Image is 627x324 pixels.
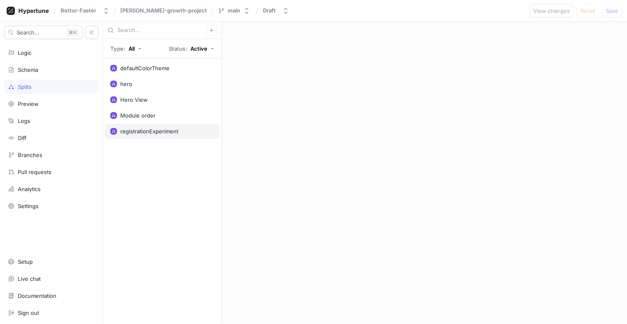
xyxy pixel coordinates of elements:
div: Settings [18,203,39,209]
div: hero [120,81,132,87]
div: Live chat [18,275,41,282]
a: Documentation [4,289,98,303]
div: Setup [18,258,33,265]
div: main [228,7,240,14]
div: Bettor-Faster [61,7,96,14]
div: K [66,28,79,37]
span: [PERSON_NAME]-growth-project [120,7,207,13]
div: Module order [120,112,156,119]
span: Reset [581,8,595,13]
button: Draft [260,4,292,17]
button: Search...K [4,26,83,39]
button: Status: Active [166,42,217,55]
div: Pull requests [18,169,51,175]
div: Preview [18,101,39,107]
button: View changes [530,4,574,17]
span: Search... [17,30,39,35]
div: defaultColorTheme [120,65,170,71]
button: Reset [577,4,599,17]
div: Splits [18,83,32,90]
button: Type: All [107,42,144,55]
button: main [214,4,253,17]
div: Logs [18,118,30,124]
button: Save [602,4,622,17]
div: Analytics [18,186,41,192]
button: Bettor-Faster [57,4,113,17]
div: registrationExperiment [120,128,178,135]
div: Active [190,46,207,52]
p: Status: [169,46,187,52]
div: Hero View [120,96,148,103]
div: Diff [18,135,27,141]
div: Sign out [18,309,39,316]
div: Logic [18,49,32,56]
input: Search... [117,26,206,34]
div: Branches [18,152,42,158]
div: Draft [263,7,276,14]
p: Type: [110,46,125,52]
div: Schema [18,66,38,73]
span: View changes [533,8,570,13]
div: All [129,46,135,52]
div: Documentation [18,292,56,299]
span: Save [606,8,618,13]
